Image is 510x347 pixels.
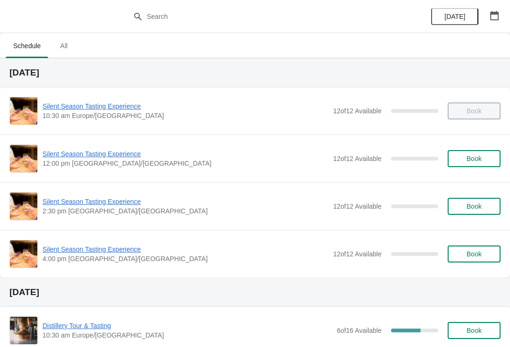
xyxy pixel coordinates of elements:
[337,327,382,334] span: 6 of 16 Available
[448,150,501,167] button: Book
[467,327,482,334] span: Book
[10,97,37,125] img: Silent Season Tasting Experience | | 10:30 am Europe/London
[333,107,382,115] span: 12 of 12 Available
[52,37,76,54] span: All
[42,254,328,263] span: 4:00 pm [GEOGRAPHIC_DATA]/[GEOGRAPHIC_DATA]
[42,245,328,254] span: Silent Season Tasting Experience
[10,240,37,268] img: Silent Season Tasting Experience | | 4:00 pm Europe/London
[448,198,501,215] button: Book
[467,155,482,162] span: Book
[9,288,501,297] h2: [DATE]
[42,111,328,120] span: 10:30 am Europe/[GEOGRAPHIC_DATA]
[42,102,328,111] span: Silent Season Tasting Experience
[42,206,328,216] span: 2:30 pm [GEOGRAPHIC_DATA]/[GEOGRAPHIC_DATA]
[448,245,501,262] button: Book
[42,197,328,206] span: Silent Season Tasting Experience
[146,8,382,25] input: Search
[6,37,48,54] span: Schedule
[10,317,37,344] img: Distillery Tour & Tasting | | 10:30 am Europe/London
[444,13,465,20] span: [DATE]
[431,8,478,25] button: [DATE]
[9,68,501,77] h2: [DATE]
[333,250,382,258] span: 12 of 12 Available
[42,321,332,330] span: Distillery Tour & Tasting
[333,155,382,162] span: 12 of 12 Available
[10,193,37,220] img: Silent Season Tasting Experience | | 2:30 pm Europe/London
[467,203,482,210] span: Book
[42,330,332,340] span: 10:30 am Europe/[GEOGRAPHIC_DATA]
[448,322,501,339] button: Book
[10,145,37,172] img: Silent Season Tasting Experience | | 12:00 pm Europe/London
[42,159,328,168] span: 12:00 pm [GEOGRAPHIC_DATA]/[GEOGRAPHIC_DATA]
[333,203,382,210] span: 12 of 12 Available
[467,250,482,258] span: Book
[42,149,328,159] span: Silent Season Tasting Experience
